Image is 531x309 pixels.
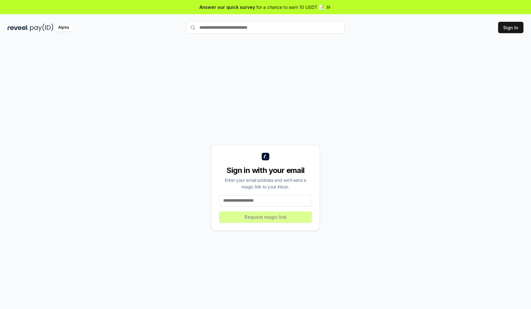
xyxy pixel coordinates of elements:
[219,177,312,190] div: Enter your email address and we’ll send a magic link to your inbox.
[262,153,269,160] img: logo_small
[8,24,29,32] img: reveel_dark
[55,24,72,32] div: Alpha
[498,22,523,33] button: Sign In
[30,24,53,32] img: pay_id
[199,4,255,10] span: Answer our quick survey
[219,165,312,175] div: Sign in with your email
[256,4,324,10] span: for a chance to earn 10 USDT 📝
